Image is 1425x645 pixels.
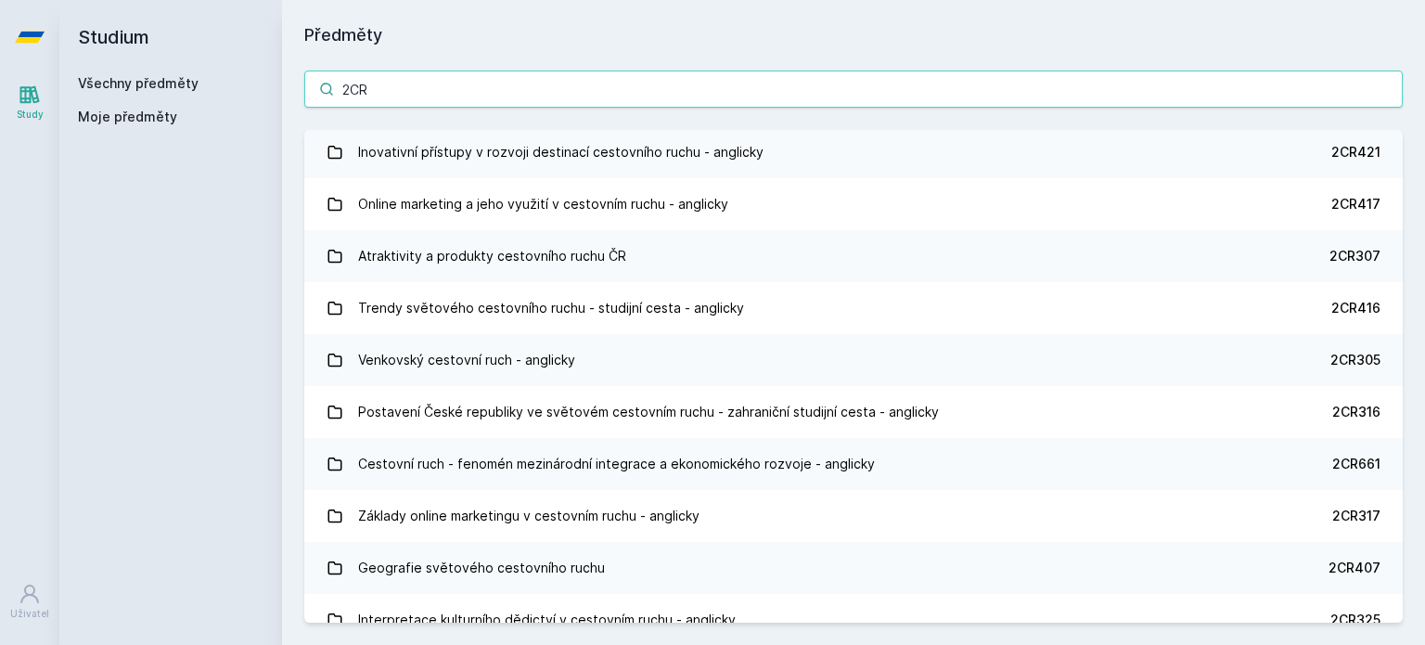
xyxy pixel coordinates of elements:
div: 2CR421 [1331,143,1380,161]
span: Moje předměty [78,108,177,126]
a: Základy online marketingu v cestovním ruchu - anglicky 2CR317 [304,490,1403,542]
a: Inovativní přístupy v rozvoji destinací cestovního ruchu - anglicky 2CR421 [304,126,1403,178]
div: 2CR416 [1331,299,1380,317]
div: 2CR305 [1330,351,1380,369]
a: Cestovní ruch - fenomén mezinárodní integrace a ekonomického rozvoje - anglicky 2CR661 [304,438,1403,490]
div: 2CR661 [1332,455,1380,473]
div: Study [17,108,44,122]
a: Všechny předměty [78,75,199,91]
a: Uživatel [4,574,56,630]
div: 2CR317 [1332,507,1380,525]
a: Venkovský cestovní ruch - anglicky 2CR305 [304,334,1403,386]
div: 2CR316 [1332,403,1380,421]
a: Atraktivity a produkty cestovního ruchu ČR 2CR307 [304,230,1403,282]
a: Postavení České republiky ve světovém cestovním ruchu - zahraniční studijní cesta - anglicky 2CR316 [304,386,1403,438]
div: 2CR307 [1329,247,1380,265]
div: Venkovský cestovní ruch - anglicky [358,342,575,379]
div: Trendy světového cestovního ruchu - studijní cesta - anglicky [358,290,744,327]
a: Geografie světového cestovního ruchu 2CR407 [304,542,1403,594]
h1: Předměty [304,22,1403,48]
div: 2CR325 [1330,611,1380,629]
div: Online marketing a jeho využití v cestovním ruchu - anglicky [358,186,728,223]
div: 2CR417 [1331,195,1380,213]
div: Postavení České republiky ve světovém cestovním ruchu - zahraniční studijní cesta - anglicky [358,393,939,431]
div: Cestovní ruch - fenomén mezinárodní integrace a ekonomického rozvoje - anglicky [358,445,875,483]
div: Uživatel [10,607,49,621]
a: Study [4,74,56,131]
div: Interpretace kulturního dědictví v cestovním ruchu - anglicky [358,601,736,639]
a: Trendy světového cestovního ruchu - studijní cesta - anglicky 2CR416 [304,282,1403,334]
a: Online marketing a jeho využití v cestovním ruchu - anglicky 2CR417 [304,178,1403,230]
div: Základy online marketingu v cestovním ruchu - anglicky [358,497,700,535]
div: Geografie světového cestovního ruchu [358,549,605,587]
div: Atraktivity a produkty cestovního ruchu ČR [358,238,626,275]
input: Název nebo ident předmětu… [304,71,1403,108]
div: Inovativní přístupy v rozvoji destinací cestovního ruchu - anglicky [358,134,764,171]
div: 2CR407 [1329,559,1380,577]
